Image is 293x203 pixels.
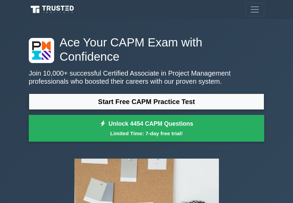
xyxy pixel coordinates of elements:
p: Join 10,000+ successful Certified Associate in Project Management professionals who boosted their... [29,69,264,85]
button: Toggle navigation [245,3,264,16]
a: Start Free CAPM Practice Test [29,94,264,110]
a: Unlock 4454 CAPM QuestionsLimited Time: 7-day free trial! [29,115,264,142]
h1: Ace Your CAPM Exam with Confidence [29,35,264,64]
small: Limited Time: 7-day free trial! [37,129,256,137]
